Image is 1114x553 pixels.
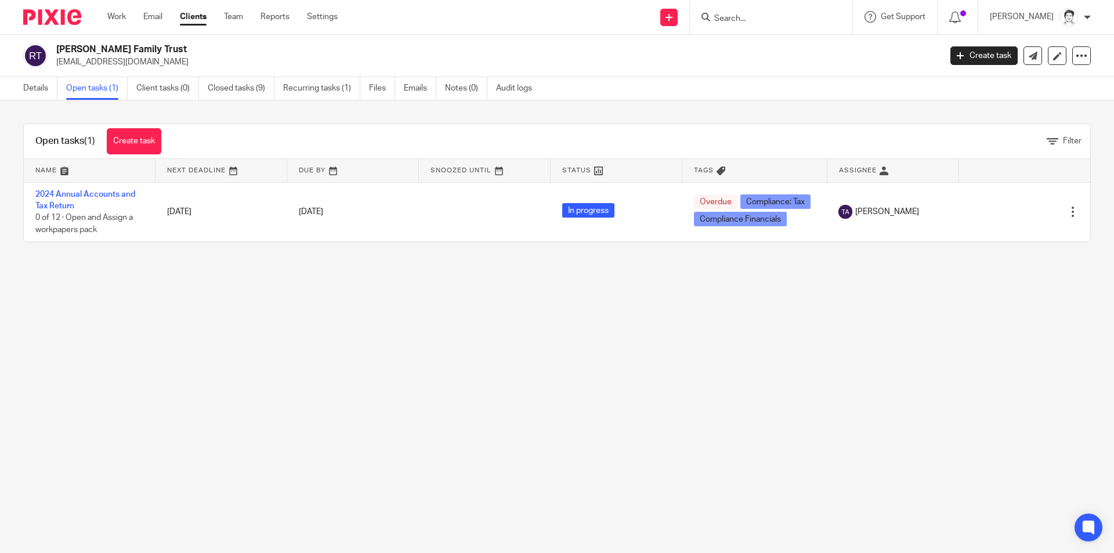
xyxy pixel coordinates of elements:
[155,182,287,241] td: [DATE]
[35,214,133,234] span: 0 of 12 · Open and Assign a workpapers pack
[143,11,162,23] a: Email
[208,77,274,100] a: Closed tasks (9)
[694,212,787,226] span: Compliance Financials
[23,9,81,25] img: Pixie
[431,167,491,174] span: Snoozed Until
[307,11,338,23] a: Settings
[404,77,436,100] a: Emails
[56,44,758,56] h2: [PERSON_NAME] Family Trust
[990,11,1054,23] p: [PERSON_NAME]
[950,46,1018,65] a: Create task
[562,167,591,174] span: Status
[261,11,290,23] a: Reports
[35,190,135,210] a: 2024 Annual Accounts and Tax Return
[224,11,243,23] a: Team
[23,77,57,100] a: Details
[1063,137,1082,145] span: Filter
[740,194,811,209] span: Compliance: Tax
[445,77,487,100] a: Notes (0)
[855,206,919,218] span: [PERSON_NAME]
[23,44,48,68] img: svg%3E
[107,128,161,154] a: Create task
[562,203,614,218] span: In progress
[180,11,207,23] a: Clients
[369,77,395,100] a: Files
[713,14,818,24] input: Search
[694,194,737,209] span: Overdue
[299,208,323,216] span: [DATE]
[881,13,925,21] span: Get Support
[66,77,128,100] a: Open tasks (1)
[56,56,933,68] p: [EMAIL_ADDRESS][DOMAIN_NAME]
[283,77,360,100] a: Recurring tasks (1)
[1059,8,1078,27] img: Julie%20Wainwright.jpg
[107,11,126,23] a: Work
[694,167,714,174] span: Tags
[496,77,541,100] a: Audit logs
[35,135,95,147] h1: Open tasks
[838,205,852,219] img: svg%3E
[136,77,199,100] a: Client tasks (0)
[84,136,95,146] span: (1)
